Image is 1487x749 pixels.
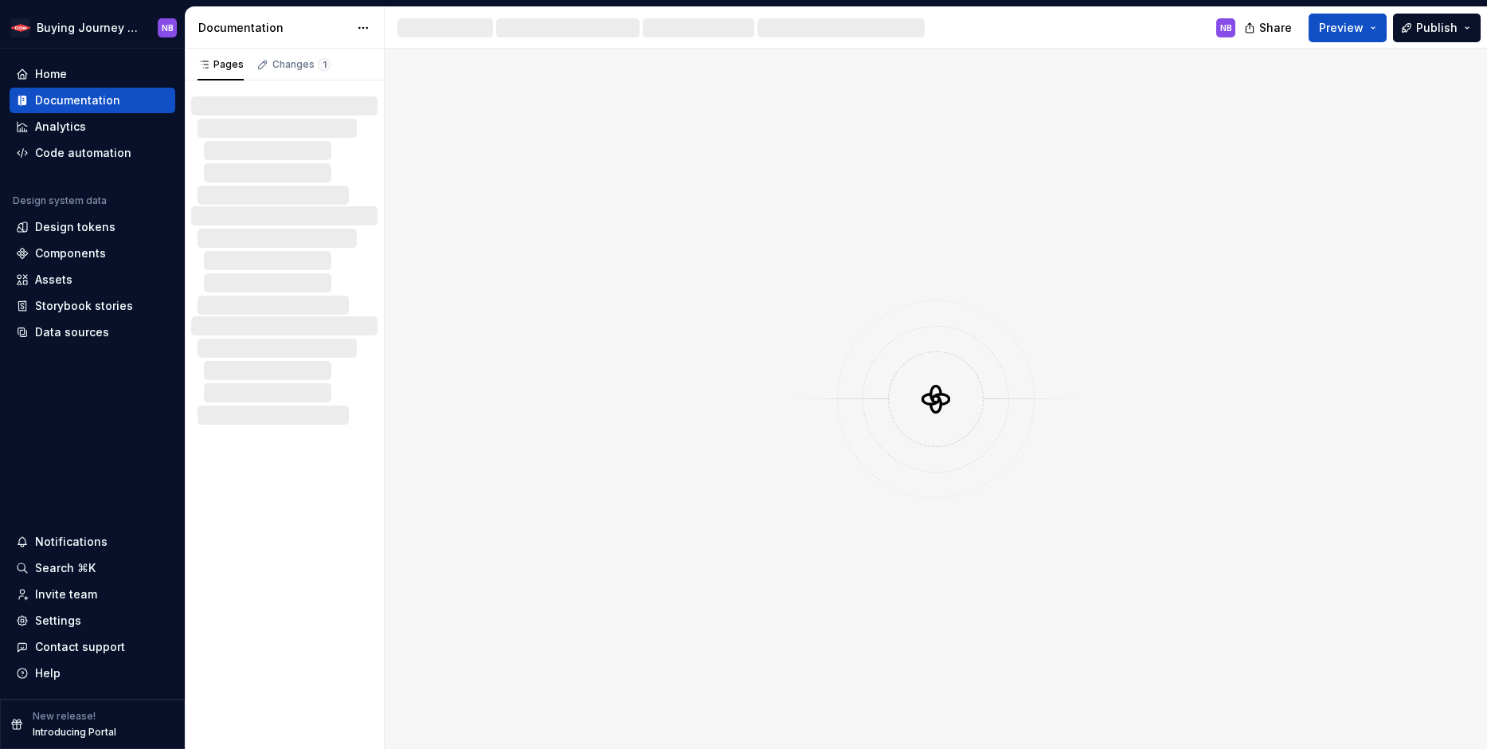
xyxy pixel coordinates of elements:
div: Pages [198,58,244,71]
a: Home [10,61,175,87]
div: Storybook stories [35,298,133,314]
a: Code automation [10,140,175,166]
div: Help [35,665,61,681]
a: Data sources [10,320,175,345]
a: Assets [10,267,175,292]
button: Publish [1393,14,1481,42]
span: Share [1259,20,1292,36]
div: Documentation [198,20,349,36]
div: Invite team [35,586,97,602]
p: New release! [33,710,96,723]
img: ebcb961f-3702-4f4f-81a3-20bbd08d1a2b.png [11,18,30,37]
a: Components [10,241,175,266]
button: Contact support [10,634,175,660]
div: Analytics [35,119,86,135]
div: Documentation [35,92,120,108]
div: Design system data [13,194,107,207]
a: Documentation [10,88,175,113]
div: Notifications [35,534,108,550]
a: Design tokens [10,214,175,240]
div: Settings [35,613,81,629]
button: Search ⌘K [10,555,175,581]
a: Storybook stories [10,293,175,319]
div: Search ⌘K [35,560,96,576]
button: Share [1236,14,1302,42]
div: Home [35,66,67,82]
p: Introducing Portal [33,726,116,739]
span: 1 [318,58,331,71]
div: Assets [35,272,72,288]
div: Data sources [35,324,109,340]
button: Notifications [10,529,175,555]
div: Code automation [35,145,131,161]
div: Design tokens [35,219,115,235]
div: Changes [272,58,331,71]
a: Invite team [10,582,175,607]
div: Components [35,245,106,261]
button: Buying Journey BlueprintNB [3,10,182,45]
div: NB [162,22,174,34]
div: Contact support [35,639,125,655]
div: NB [1220,22,1232,34]
span: Preview [1319,20,1364,36]
button: Preview [1309,14,1387,42]
button: Help [10,661,175,686]
span: Publish [1416,20,1458,36]
a: Settings [10,608,175,633]
a: Analytics [10,114,175,139]
div: Buying Journey Blueprint [37,20,139,36]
